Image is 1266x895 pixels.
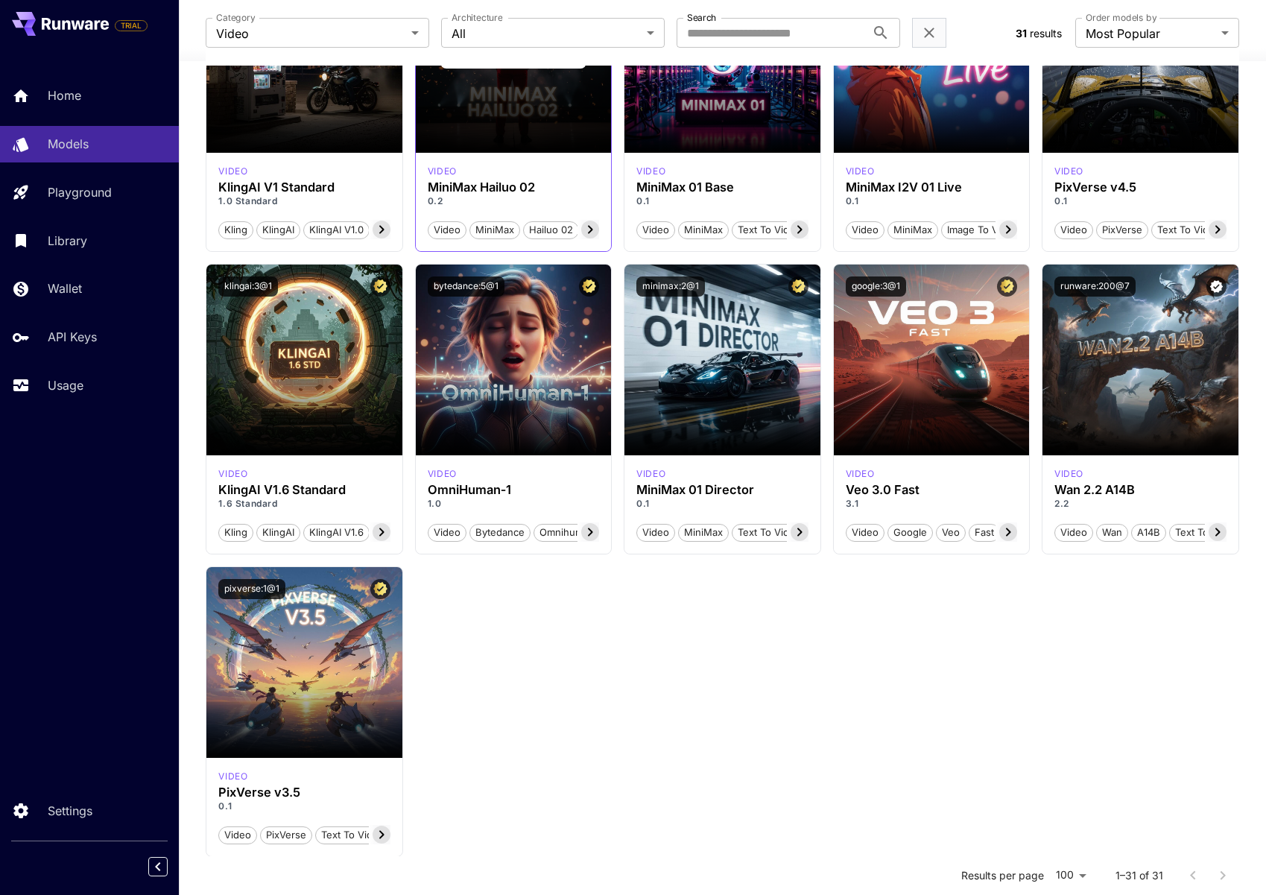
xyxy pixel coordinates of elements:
label: Architecture [452,11,502,24]
button: KlingAI v1.6 [303,522,370,542]
span: Text To Video [1170,525,1244,540]
span: Video [428,525,466,540]
span: KlingAI v1.0 [304,223,369,238]
span: Video [637,223,674,238]
h3: PixVerse v4.5 [1054,180,1226,195]
p: Wallet [48,279,82,297]
button: Omnihuman 1.0 [534,522,616,542]
button: Collapse sidebar [148,857,168,876]
button: MiniMax [469,220,520,239]
button: Text To Video [1169,522,1244,542]
span: Bytedance [470,525,530,540]
span: Kling [219,223,253,238]
button: A14B [1131,522,1166,542]
div: Veo 3.0 Fast [846,483,1017,497]
button: Text To Video [732,522,807,542]
button: Text To Video [1151,220,1227,239]
button: Wan [1096,522,1128,542]
p: 2.2 [1054,497,1226,510]
div: wan_2_2_a14b_i2v [1054,467,1083,481]
h3: KlingAI V1 Standard [218,180,390,195]
span: Veo [937,525,965,540]
button: Fast [969,522,1000,542]
button: Video [636,522,675,542]
span: Video [219,828,256,843]
button: Text To Video [732,220,807,239]
p: video [218,165,247,178]
span: KlingAI [257,223,300,238]
h3: PixVerse v3.5 [218,785,390,800]
button: google:3@1 [846,276,906,297]
div: minimax_01_director [636,467,665,481]
button: Video [218,825,257,844]
p: 0.1 [218,800,390,813]
div: omnihuman1 [428,467,457,481]
button: KlingAI v1.0 [303,220,370,239]
h3: KlingAI V1.6 Standard [218,483,390,497]
h3: OmniHuman‑1 [428,483,599,497]
p: Library [48,232,87,250]
span: Video [846,525,884,540]
button: MiniMax [678,220,729,239]
div: pixverse_v4_5 [1054,165,1083,178]
button: Kling [218,522,253,542]
p: video [428,165,457,178]
button: PixVerse [260,825,312,844]
p: Settings [48,802,92,820]
button: Video [428,220,466,239]
span: Add your payment card to enable full platform functionality. [115,16,148,34]
button: MiniMax [678,522,729,542]
p: 0.1 [636,497,808,510]
span: MiniMax [888,223,937,238]
button: Video [636,220,675,239]
button: Bytedance [469,522,531,542]
button: Google [887,522,933,542]
h3: MiniMax I2V 01 Live [846,180,1017,195]
span: PixVerse [1097,223,1148,238]
div: klingai_1_6_std [218,467,247,481]
button: Video [846,522,884,542]
span: Video [846,223,884,238]
span: Google [888,525,932,540]
button: Video [846,220,884,239]
button: bytedance:5@1 [428,276,504,297]
button: Video [428,522,466,542]
p: 3.1 [846,497,1017,510]
p: Home [48,86,81,104]
button: MiniMax [887,220,938,239]
button: Hailuo 02 [523,220,579,239]
div: klingai_1_0_std [218,165,247,178]
button: runware:200@7 [1054,276,1136,297]
span: MiniMax [679,223,728,238]
button: PixVerse [1096,220,1148,239]
button: Certified Model – Vetted for best performance and includes a commercial license. [579,276,599,297]
p: video [636,467,665,481]
span: PixVerse [261,828,311,843]
p: video [846,165,875,178]
span: Text To Video [732,525,806,540]
p: 1.0 [428,497,599,510]
label: Search [687,11,716,24]
span: All [452,25,641,42]
button: Image To Video [941,220,1025,239]
h3: MiniMax 01 Base [636,180,808,195]
span: TRIAL [115,20,147,31]
button: pixverse:1@1 [218,579,285,599]
p: video [218,770,247,783]
p: video [1054,467,1083,481]
span: Hailuo 02 [524,223,578,238]
h3: MiniMax 01 Director [636,483,808,497]
span: results [1030,27,1062,39]
span: 31 [1016,27,1027,39]
button: Certified Model – Vetted for best performance and includes a commercial license. [370,276,390,297]
label: Category [216,11,256,24]
span: Video [1055,223,1092,238]
h3: Wan 2.2 A14B [1054,483,1226,497]
p: video [1054,165,1083,178]
p: 0.1 [1054,195,1226,208]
